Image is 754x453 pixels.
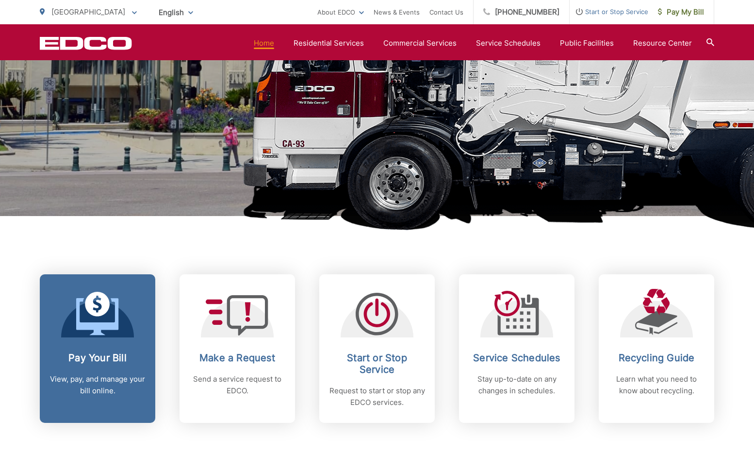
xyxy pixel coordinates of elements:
p: Request to start or stop any EDCO services. [329,385,425,408]
span: Pay My Bill [658,6,704,18]
a: Service Schedules [476,37,541,49]
a: Residential Services [294,37,364,49]
a: EDCD logo. Return to the homepage. [40,36,132,50]
a: Pay Your Bill View, pay, and manage your bill online. [40,274,155,423]
a: About EDCO [317,6,364,18]
a: Home [254,37,274,49]
a: News & Events [374,6,420,18]
a: Resource Center [633,37,692,49]
a: Contact Us [429,6,463,18]
h2: Start or Stop Service [329,352,425,375]
span: [GEOGRAPHIC_DATA] [51,7,125,17]
h2: Make a Request [189,352,285,364]
p: Send a service request to EDCO. [189,373,285,397]
a: Public Facilities [560,37,614,49]
p: Stay up-to-date on any changes in schedules. [469,373,565,397]
a: Commercial Services [383,37,457,49]
h2: Service Schedules [469,352,565,364]
p: View, pay, and manage your bill online. [49,373,146,397]
span: English [151,4,200,21]
a: Service Schedules Stay up-to-date on any changes in schedules. [459,274,574,423]
a: Make a Request Send a service request to EDCO. [180,274,295,423]
h2: Pay Your Bill [49,352,146,364]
